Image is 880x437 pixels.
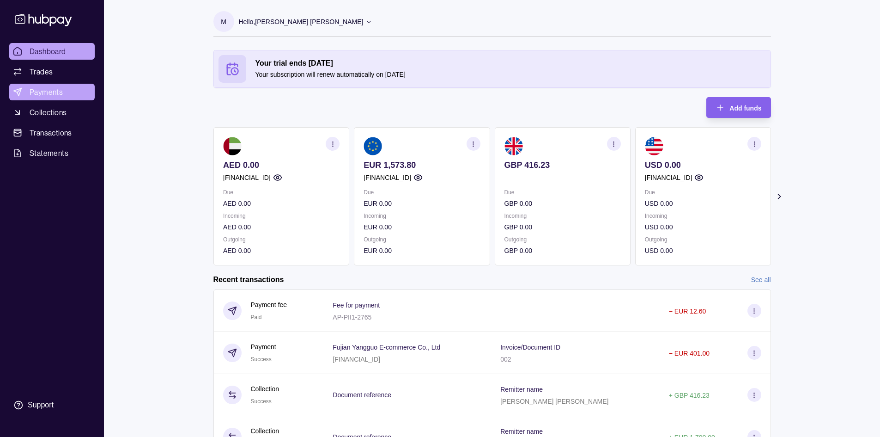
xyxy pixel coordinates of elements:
img: eu [364,137,382,155]
p: USD 0.00 [644,222,761,232]
p: Incoming [644,211,761,221]
div: Support [28,400,54,410]
span: Payments [30,86,63,98]
p: Your subscription will renew automatically on [DATE] [255,69,766,80]
p: [FINANCIAL_ID] [644,172,692,183]
p: Due [223,187,340,197]
h2: Recent transactions [213,275,284,285]
p: Fee for payment [333,302,380,309]
a: Trades [9,63,95,80]
span: Success [251,398,272,405]
p: Incoming [504,211,620,221]
p: Remitter name [500,428,543,435]
p: [FINANCIAL_ID] [333,356,380,363]
span: Success [251,356,272,363]
a: Dashboard [9,43,95,60]
p: GBP 0.00 [504,222,620,232]
p: AED 0.00 [223,246,340,256]
a: See all [751,275,771,285]
span: Transactions [30,127,72,138]
p: Outgoing [504,234,620,245]
a: Statements [9,145,95,161]
p: Outgoing [223,234,340,245]
a: Payments [9,84,95,100]
p: Invoice/Document ID [500,344,560,351]
p: Payment [251,342,276,352]
p: EUR 0.00 [364,198,480,209]
h2: Your trial ends [DATE] [255,58,766,68]
p: Incoming [364,211,480,221]
p: USD 0.00 [644,198,761,209]
p: 002 [500,356,511,363]
p: AP-PII1-2765 [333,314,371,321]
span: Paid [251,314,262,320]
button: Add funds [706,97,771,118]
span: Add funds [729,105,761,112]
p: Due [644,187,761,197]
p: Outgoing [644,234,761,245]
p: Due [364,187,480,197]
p: EUR 0.00 [364,222,480,232]
p: [FINANCIAL_ID] [364,172,411,183]
span: Dashboard [30,46,66,57]
p: Fujian Yangguo E-commerce Co., Ltd [333,344,440,351]
p: + GBP 416.23 [669,392,710,399]
p: GBP 416.23 [504,160,620,170]
p: GBP 0.00 [504,198,620,209]
img: ae [223,137,242,155]
span: Collections [30,107,67,118]
a: Transactions [9,124,95,141]
p: [PERSON_NAME] [PERSON_NAME] [500,398,608,405]
p: Collection [251,426,279,436]
p: AED 0.00 [223,222,340,232]
p: Hello, [PERSON_NAME] [PERSON_NAME] [239,17,364,27]
p: M [221,17,226,27]
span: Statements [30,148,68,159]
a: Support [9,395,95,415]
p: EUR 1,573.80 [364,160,480,170]
p: AED 0.00 [223,198,340,209]
p: Collection [251,384,279,394]
p: Document reference [333,391,391,399]
p: USD 0.00 [644,246,761,256]
span: Trades [30,66,53,77]
p: AED 0.00 [223,160,340,170]
p: − EUR 12.60 [669,308,706,315]
p: − EUR 401.00 [669,350,710,357]
img: gb [504,137,522,155]
p: Incoming [223,211,340,221]
p: [FINANCIAL_ID] [223,172,271,183]
p: GBP 0.00 [504,246,620,256]
p: Payment fee [251,300,287,310]
a: Collections [9,104,95,121]
p: EUR 0.00 [364,246,480,256]
p: Remitter name [500,386,543,393]
p: Due [504,187,620,197]
img: us [644,137,663,155]
p: Outgoing [364,234,480,245]
p: USD 0.00 [644,160,761,170]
